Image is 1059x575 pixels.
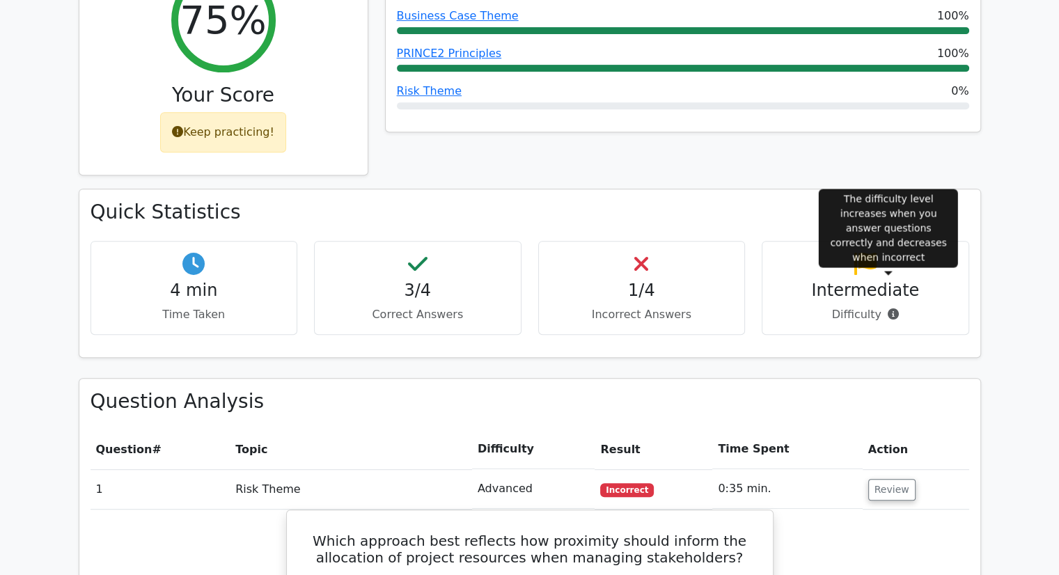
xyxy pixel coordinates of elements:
span: 100% [937,45,969,62]
button: Review [868,479,916,501]
h5: Which approach best reflects how proximity should inform the allocation of project resources when... [304,533,756,566]
p: Difficulty [774,306,957,323]
h3: Question Analysis [91,390,969,413]
span: 0% [951,83,968,100]
th: Topic [230,430,472,469]
div: The difficulty level increases when you answer questions correctly and decreases when incorrect [819,189,958,267]
h3: Quick Statistics [91,200,969,224]
th: Action [863,430,969,469]
a: Risk Theme [397,84,462,97]
h3: Your Score [91,84,356,107]
span: Question [96,443,152,456]
th: Difficulty [472,430,595,469]
td: 0:35 min. [712,469,862,509]
span: Incorrect [600,483,654,497]
p: Time Taken [102,306,286,323]
h4: 4 min [102,281,286,301]
td: 1 [91,469,230,509]
span: 100% [937,8,969,24]
p: Incorrect Answers [550,306,734,323]
a: Business Case Theme [397,9,519,22]
div: Keep practicing! [160,112,286,152]
th: Result [595,430,712,469]
h4: Intermediate [774,281,957,301]
td: Advanced [472,469,595,509]
h4: 1/4 [550,281,734,301]
th: Time Spent [712,430,862,469]
td: Risk Theme [230,469,472,509]
th: # [91,430,230,469]
p: Correct Answers [326,306,510,323]
a: PRINCE2 Principles [397,47,502,60]
h4: 3/4 [326,281,510,301]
